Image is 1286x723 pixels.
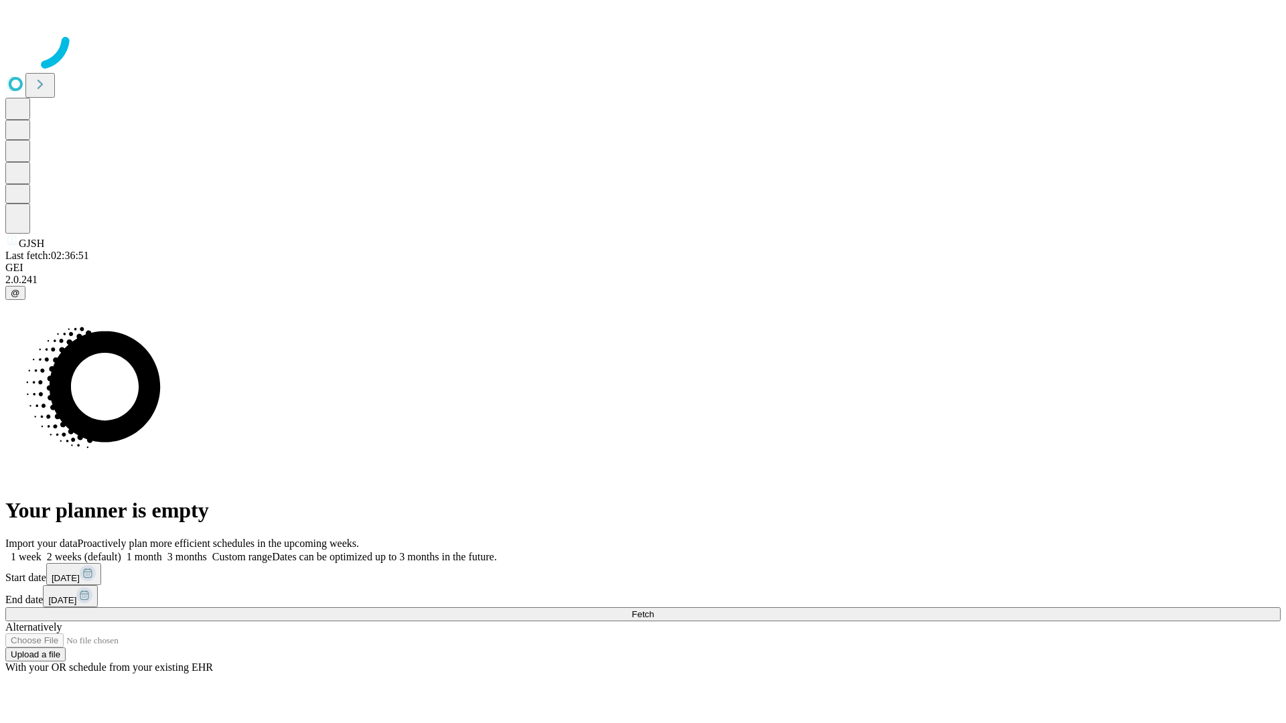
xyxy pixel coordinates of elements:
[5,274,1281,286] div: 2.0.241
[5,585,1281,607] div: End date
[5,621,62,633] span: Alternatively
[5,498,1281,523] h1: Your planner is empty
[47,551,121,562] span: 2 weeks (default)
[5,262,1281,274] div: GEI
[5,250,89,261] span: Last fetch: 02:36:51
[43,585,98,607] button: [DATE]
[46,563,101,585] button: [DATE]
[212,551,272,562] span: Custom range
[52,573,80,583] span: [DATE]
[5,661,213,673] span: With your OR schedule from your existing EHR
[11,288,20,298] span: @
[272,551,496,562] span: Dates can be optimized up to 3 months in the future.
[5,607,1281,621] button: Fetch
[5,647,66,661] button: Upload a file
[78,538,359,549] span: Proactively plan more efficient schedules in the upcoming weeks.
[127,551,162,562] span: 1 month
[5,563,1281,585] div: Start date
[11,551,42,562] span: 1 week
[5,286,25,300] button: @
[167,551,207,562] span: 3 months
[19,238,44,249] span: GJSH
[48,595,76,605] span: [DATE]
[5,538,78,549] span: Import your data
[632,609,654,619] span: Fetch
